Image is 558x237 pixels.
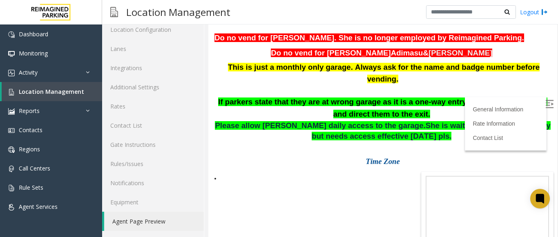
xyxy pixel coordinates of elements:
a: General Information [264,88,315,95]
h3: Location Management [122,2,234,22]
a: Integrations [102,58,204,78]
img: 'icon' [8,108,15,115]
a: Time Zone [157,142,191,147]
span: Do no vend for [PERSON_NAME] [62,31,182,39]
span: This is just a monthly only garage. Always ask for the name and badge number before vending. [20,45,331,66]
span: [PERSON_NAME] [220,31,284,39]
a: Contact List [264,117,295,123]
a: Agent Page Preview [104,212,204,231]
span: Activity [19,69,38,76]
img: 'icon' [8,127,15,134]
span: Adimasu [183,31,215,40]
span: Please allow [PERSON_NAME] daily access to the garage. [7,103,217,112]
a: Additional Settings [102,78,204,97]
span: Agent Services [19,203,58,210]
span: Reports [19,107,40,115]
a: Notifications [102,173,204,193]
a: Location Management [2,82,102,101]
b: If parkers state that they are at wrong garage as it is a one-way entry, please open the door and... [10,80,339,100]
span: Location Management [19,88,84,95]
img: Open/Close Sidebar Menu [337,82,345,90]
img: 'icon' [8,89,15,95]
img: 'icon' [8,185,15,191]
span: Call Centers [19,164,50,172]
span: She is waiting for a badge delivery but needs access effective [DATE] pls. [103,103,342,123]
a: Logout [520,8,548,16]
span: Do no vend for [PERSON_NAME]. She is no longer employed by Reimagined Parking. [6,16,316,24]
img: 'icon' [8,146,15,153]
span: Time Zone [157,139,191,148]
a: Gate Instructions [102,135,204,154]
a: Rate Information [264,102,307,109]
a: Location Configuration [102,20,204,39]
span: Monitoring [19,49,48,57]
img: 'icon' [8,31,15,38]
a: Contact List [102,116,204,135]
a: Lanes [102,39,204,58]
a: Rules/Issues [102,154,204,173]
img: 'icon' [8,51,15,57]
img: pageIcon [110,2,118,22]
span: Contacts [19,126,42,134]
img: 'icon' [8,70,15,76]
a: Equipment [102,193,204,212]
span: Regions [19,145,40,153]
span: Rule Sets [19,184,43,191]
img: logout [541,8,548,16]
span: & [214,31,220,39]
span: Dashboard [19,30,48,38]
a: Rates [102,97,204,116]
img: 'icon' [8,204,15,210]
img: 'icon' [8,166,15,172]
